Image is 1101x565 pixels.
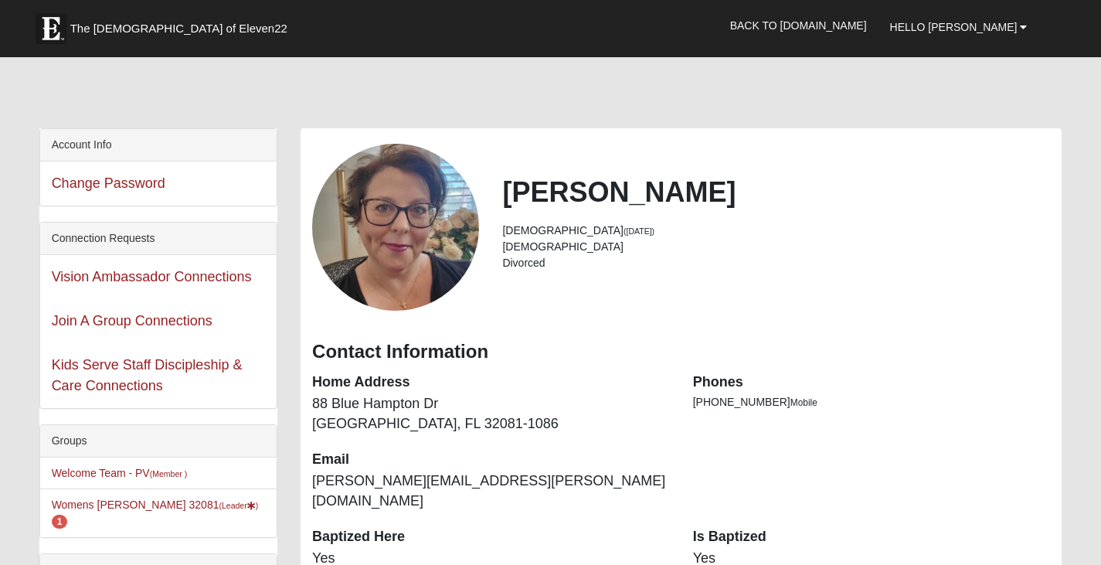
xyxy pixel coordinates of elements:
a: The [DEMOGRAPHIC_DATA] of Eleven22 [28,5,337,44]
a: Welcome Team - PV(Member ) [52,467,188,479]
a: Back to [DOMAIN_NAME] [719,6,878,45]
span: Mobile [790,397,817,408]
div: Connection Requests [40,223,277,255]
li: Divorced [502,255,1050,271]
li: [DEMOGRAPHIC_DATA] [502,223,1050,239]
span: number of pending members [52,515,68,529]
small: ([DATE]) [624,226,654,236]
a: Kids Serve Staff Discipleship & Care Connections [52,357,243,393]
dt: Baptized Here [312,527,670,547]
dd: [PERSON_NAME][EMAIL_ADDRESS][PERSON_NAME][DOMAIN_NAME] [312,471,670,511]
a: Womens [PERSON_NAME] 32081(Leader) 1 [52,499,259,527]
li: [PHONE_NUMBER] [693,394,1051,410]
dt: Email [312,450,670,470]
a: Change Password [52,175,165,191]
a: Join A Group Connections [52,313,212,328]
h3: Contact Information [312,341,1050,363]
img: Eleven22 logo [36,13,66,44]
a: Hello [PERSON_NAME] [878,8,1039,46]
small: (Member ) [150,469,187,478]
dd: 88 Blue Hampton Dr [GEOGRAPHIC_DATA], FL 32081-1086 [312,394,670,434]
div: Account Info [40,129,277,162]
h2: [PERSON_NAME] [502,175,1050,209]
li: [DEMOGRAPHIC_DATA] [502,239,1050,255]
dt: Phones [693,373,1051,393]
small: (Leader ) [219,501,258,510]
a: Vision Ambassador Connections [52,269,252,284]
div: Groups [40,425,277,458]
span: Hello [PERSON_NAME] [890,21,1018,33]
dt: Home Address [312,373,670,393]
a: View Fullsize Photo [312,144,479,311]
dt: Is Baptized [693,527,1051,547]
span: The [DEMOGRAPHIC_DATA] of Eleven22 [70,21,287,36]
